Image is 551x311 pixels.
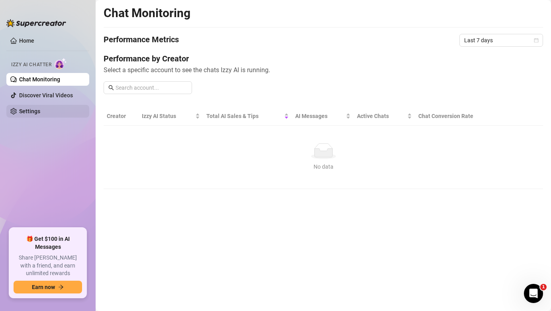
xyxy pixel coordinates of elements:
span: arrow-right [58,284,64,290]
button: Earn nowarrow-right [14,281,82,293]
h4: Performance Metrics [104,34,179,47]
span: Select a specific account to see the chats Izzy AI is running. [104,65,543,75]
iframe: Intercom live chat [524,284,543,303]
a: Discover Viral Videos [19,92,73,98]
img: AI Chatter [55,58,67,69]
div: No data [110,162,537,171]
span: 1 [540,284,547,290]
span: Share [PERSON_NAME] with a friend, and earn unlimited rewards [14,254,82,278]
span: Last 7 days [464,34,538,46]
span: search [108,85,114,91]
th: Chat Conversion Rate [415,107,499,126]
input: Search account... [116,83,187,92]
span: Total AI Sales & Tips [206,112,282,120]
th: AI Messages [292,107,354,126]
h4: Performance by Creator [104,53,543,64]
th: Izzy AI Status [139,107,203,126]
span: calendar [534,38,539,43]
span: Izzy AI Chatter [11,61,51,69]
span: Izzy AI Status [142,112,194,120]
span: 🎁 Get $100 in AI Messages [14,235,82,251]
span: Active Chats [357,112,406,120]
th: Total AI Sales & Tips [203,107,292,126]
img: logo-BBDzfeDw.svg [6,19,66,27]
span: Earn now [32,284,55,290]
a: Settings [19,108,40,114]
h2: Chat Monitoring [104,6,190,21]
th: Active Chats [354,107,415,126]
th: Creator [104,107,139,126]
span: AI Messages [295,112,344,120]
a: Home [19,37,34,44]
a: Chat Monitoring [19,76,60,83]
